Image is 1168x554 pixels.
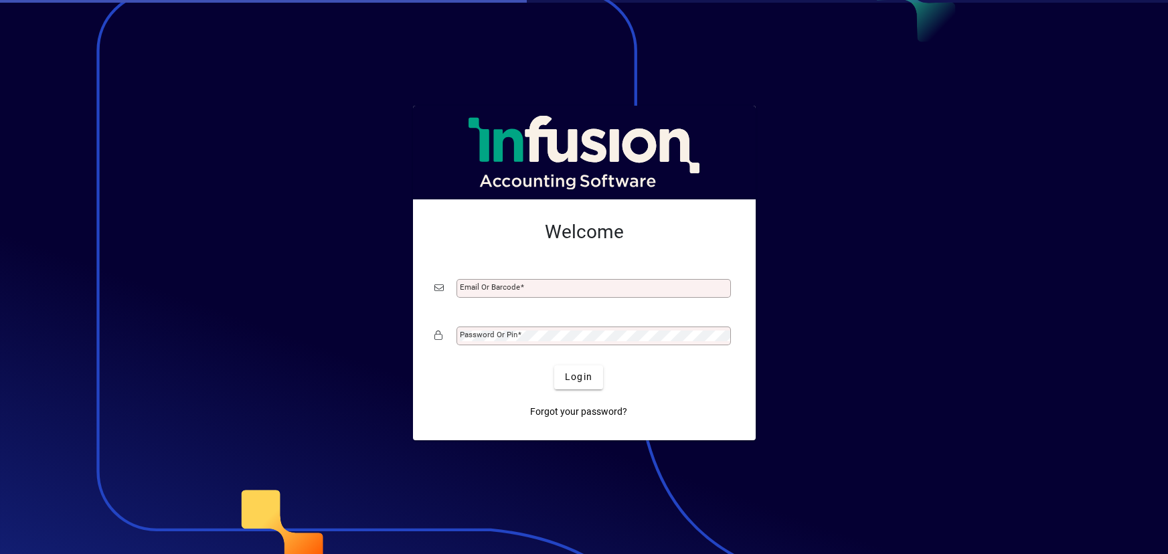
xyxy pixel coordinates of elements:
mat-label: Password or Pin [460,330,517,339]
span: Login [565,370,592,384]
mat-label: Email or Barcode [460,282,520,292]
span: Forgot your password? [530,405,627,419]
a: Forgot your password? [525,400,633,424]
h2: Welcome [434,221,734,244]
button: Login [554,365,603,389]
